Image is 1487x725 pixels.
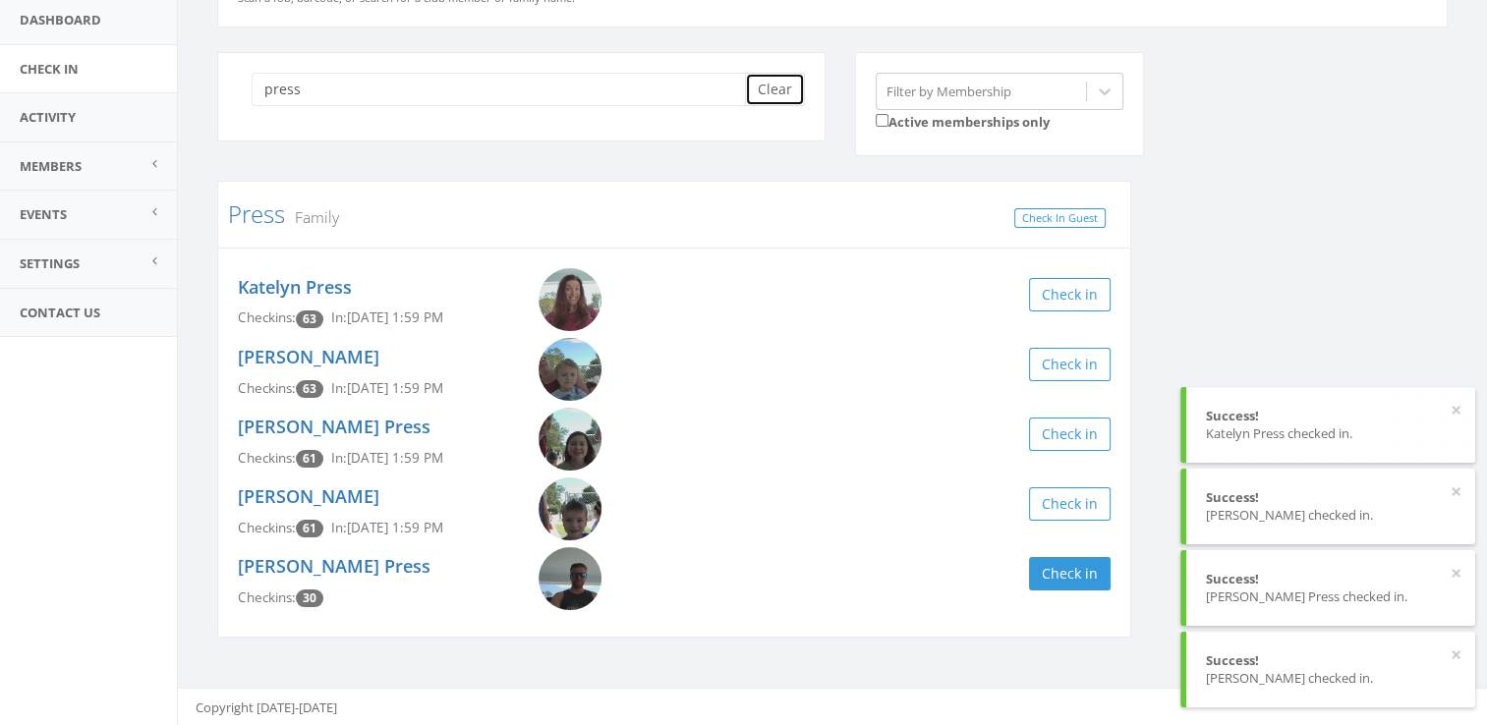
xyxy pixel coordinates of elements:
span: Checkin count [296,450,323,468]
small: Family [285,206,339,228]
button: × [1451,564,1461,584]
a: Check In Guest [1014,208,1106,229]
img: William_Press.png [539,477,601,540]
button: Clear [745,73,805,106]
img: Jamie_Press.png [539,547,601,610]
div: Filter by Membership [886,82,1011,100]
label: Active memberships only [876,110,1050,132]
span: In: [DATE] 1:59 PM [331,379,443,397]
a: Katelyn Press [238,275,352,299]
div: Success! [1206,651,1456,670]
button: Check in [1029,348,1111,381]
div: Success! [1206,570,1456,588]
span: Members [20,157,82,175]
div: Success! [1206,407,1456,425]
span: Checkin count [296,520,323,537]
span: In: [DATE] 1:59 PM [331,449,443,467]
span: Settings [20,254,80,272]
img: Helen_Press.png [539,408,601,471]
span: In: [DATE] 1:59 PM [331,308,443,326]
span: Checkin count [296,310,323,328]
span: Checkins: [238,449,296,467]
button: × [1451,401,1461,420]
span: Events [20,205,67,223]
div: Success! [1206,488,1456,507]
div: [PERSON_NAME] Press checked in. [1206,587,1456,606]
span: Checkins: [238,308,296,326]
span: Checkins: [238,519,296,536]
img: Katelyn_Press.png [539,268,601,331]
button: Check in [1029,557,1111,590]
button: Check in [1029,278,1111,311]
span: Checkins: [238,588,296,606]
a: Press [228,197,285,230]
img: James_Press.png [539,338,601,401]
button: × [1451,645,1461,665]
span: In: [DATE] 1:59 PM [331,519,443,536]
a: [PERSON_NAME] [238,345,379,368]
a: [PERSON_NAME] Press [238,554,430,578]
input: Active memberships only [876,114,888,127]
div: Katelyn Press checked in. [1206,424,1456,443]
a: [PERSON_NAME] Press [238,415,430,438]
div: [PERSON_NAME] checked in. [1206,506,1456,525]
div: [PERSON_NAME] checked in. [1206,669,1456,688]
span: Contact Us [20,304,100,321]
span: Checkin count [296,589,323,607]
span: Checkins: [238,379,296,397]
button: × [1451,482,1461,502]
button: Check in [1029,487,1111,521]
button: Check in [1029,418,1111,451]
span: Checkin count [296,380,323,398]
a: [PERSON_NAME] [238,484,379,508]
input: Search a name to check in [252,73,760,106]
